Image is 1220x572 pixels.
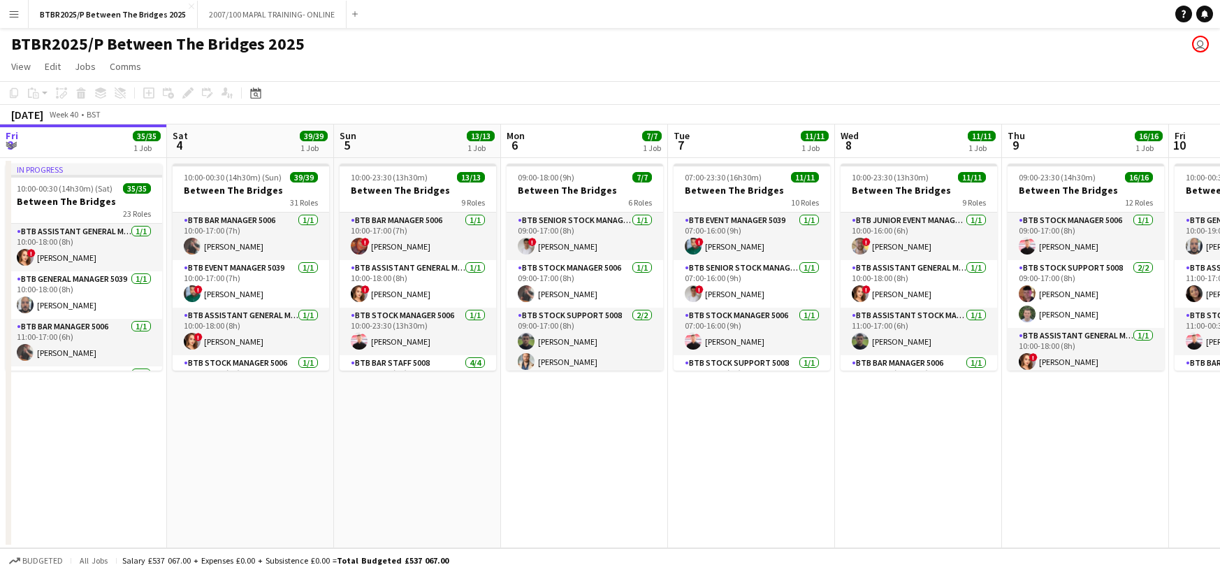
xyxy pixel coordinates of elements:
[122,555,449,566] div: Salary £537 067.00 + Expenses £0.00 + Subsistence £0.00 =
[467,143,494,153] div: 1 Job
[1135,143,1162,153] div: 1 Job
[27,249,36,257] span: !
[11,108,43,122] div: [DATE]
[791,197,819,208] span: 10 Roles
[461,197,485,208] span: 9 Roles
[968,131,996,141] span: 11/11
[1192,36,1209,52] app-user-avatar: Amy Cane
[862,238,871,246] span: !
[6,164,162,175] div: In progress
[467,131,495,141] span: 13/13
[507,260,663,308] app-card-role: BTB Stock Manager 50061/109:00-17:00 (8h)[PERSON_NAME]
[507,184,663,196] h3: Between The Bridges
[6,224,162,271] app-card-role: BTB Assistant General Manager 50061/110:00-18:00 (8h)![PERSON_NAME]
[962,197,986,208] span: 9 Roles
[340,184,496,196] h3: Between The Bridges
[674,213,830,260] app-card-role: BTB Event Manager 50391/107:00-16:00 (9h)![PERSON_NAME]
[170,137,188,153] span: 4
[361,285,370,294] span: !
[852,172,929,183] span: 10:00-23:30 (13h30m)
[173,308,329,355] app-card-role: BTB Assistant General Manager 50061/110:00-18:00 (8h)![PERSON_NAME]
[1008,129,1025,142] span: Thu
[173,355,329,403] app-card-role: BTB Stock Manager 50061/110:00-18:00 (8h)
[290,172,318,183] span: 39/39
[507,164,663,371] app-job-card: 09:00-18:00 (9h)7/7Between The Bridges6 RolesBTB Senior Stock Manager 50061/109:00-17:00 (8h)![PE...
[791,172,819,183] span: 11/11
[337,555,449,566] span: Total Budgeted £537 067.00
[671,137,690,153] span: 7
[340,308,496,355] app-card-role: BTB Stock Manager 50061/110:00-23:30 (13h30m)[PERSON_NAME]
[674,308,830,355] app-card-role: BTB Stock Manager 50061/107:00-16:00 (9h)[PERSON_NAME]
[173,129,188,142] span: Sat
[198,1,347,28] button: 2007/100 MAPAL TRAINING- ONLINE
[173,164,329,371] app-job-card: 10:00-00:30 (14h30m) (Sun)39/39Between The Bridges31 RolesBTB Bar Manager 50061/110:00-17:00 (7h)...
[123,183,151,194] span: 35/35
[1175,129,1186,142] span: Fri
[1008,164,1164,371] app-job-card: 09:00-23:30 (14h30m)16/16Between The Bridges12 RolesBTB Stock Manager 50061/109:00-17:00 (8h)[PER...
[841,260,997,308] app-card-role: BTB Assistant General Manager 50061/110:00-18:00 (8h)![PERSON_NAME]
[340,164,496,371] app-job-card: 10:00-23:30 (13h30m)13/13Between The Bridges9 RolesBTB Bar Manager 50061/110:00-17:00 (7h)![PERSO...
[1019,172,1096,183] span: 09:00-23:30 (14h30m)
[6,366,162,414] app-card-role: BTB Stock Manager 50061/1
[674,184,830,196] h3: Between The Bridges
[300,143,327,153] div: 1 Job
[862,285,871,294] span: !
[674,355,830,403] app-card-role: BTB Stock support 50081/107:00-16:00 (9h)
[7,553,65,569] button: Budgeted
[337,137,356,153] span: 5
[340,213,496,260] app-card-role: BTB Bar Manager 50061/110:00-17:00 (7h)![PERSON_NAME]
[504,137,525,153] span: 6
[11,34,305,55] h1: BTBR2025/P Between The Bridges 2025
[104,57,147,76] a: Comms
[87,109,101,120] div: BST
[6,319,162,366] app-card-role: BTB Bar Manager 50061/111:00-17:00 (6h)[PERSON_NAME]
[6,164,162,371] div: In progress10:00-00:30 (14h30m) (Sat)35/35Between The Bridges23 RolesBTB Assistant General Manage...
[628,197,652,208] span: 6 Roles
[194,333,203,341] span: !
[22,556,63,566] span: Budgeted
[39,57,66,76] a: Edit
[457,172,485,183] span: 13/13
[674,164,830,371] app-job-card: 07:00-23:30 (16h30m)11/11Between The Bridges10 RolesBTB Event Manager 50391/107:00-16:00 (9h)![PE...
[11,60,31,73] span: View
[69,57,101,76] a: Jobs
[801,143,828,153] div: 1 Job
[133,143,160,153] div: 1 Job
[507,129,525,142] span: Mon
[841,164,997,371] div: 10:00-23:30 (13h30m)11/11Between The Bridges9 RolesBTB Junior Event Manager 50391/110:00-16:00 (6...
[290,197,318,208] span: 31 Roles
[841,308,997,355] app-card-role: BTB Assistant Stock Manager 50061/111:00-17:00 (6h)[PERSON_NAME]
[1135,131,1163,141] span: 16/16
[6,271,162,319] app-card-role: BTB General Manager 50391/110:00-18:00 (8h)[PERSON_NAME]
[123,208,151,219] span: 23 Roles
[110,60,141,73] span: Comms
[958,172,986,183] span: 11/11
[841,184,997,196] h3: Between The Bridges
[75,60,96,73] span: Jobs
[674,260,830,308] app-card-role: BTB Senior Stock Manager 50061/107:00-16:00 (9h)![PERSON_NAME]
[351,172,428,183] span: 10:00-23:30 (13h30m)
[45,60,61,73] span: Edit
[1125,172,1153,183] span: 16/16
[300,131,328,141] span: 39/39
[528,238,537,246] span: !
[340,355,496,464] app-card-role: BTB Bar Staff 50084/410:30-17:30 (7h)
[173,184,329,196] h3: Between The Bridges
[194,285,203,294] span: !
[1008,184,1164,196] h3: Between The Bridges
[77,555,110,566] span: All jobs
[133,131,161,141] span: 35/35
[518,172,574,183] span: 09:00-18:00 (9h)
[841,213,997,260] app-card-role: BTB Junior Event Manager 50391/110:00-16:00 (6h)![PERSON_NAME]
[1125,197,1153,208] span: 12 Roles
[642,131,662,141] span: 7/7
[1172,137,1186,153] span: 10
[1008,260,1164,328] app-card-role: BTB Stock support 50082/209:00-17:00 (8h)[PERSON_NAME][PERSON_NAME]
[507,308,663,376] app-card-role: BTB Stock support 50082/209:00-17:00 (8h)[PERSON_NAME][PERSON_NAME]
[6,129,18,142] span: Fri
[173,260,329,308] app-card-role: BTB Event Manager 50391/110:00-17:00 (7h)![PERSON_NAME]
[361,238,370,246] span: !
[801,131,829,141] span: 11/11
